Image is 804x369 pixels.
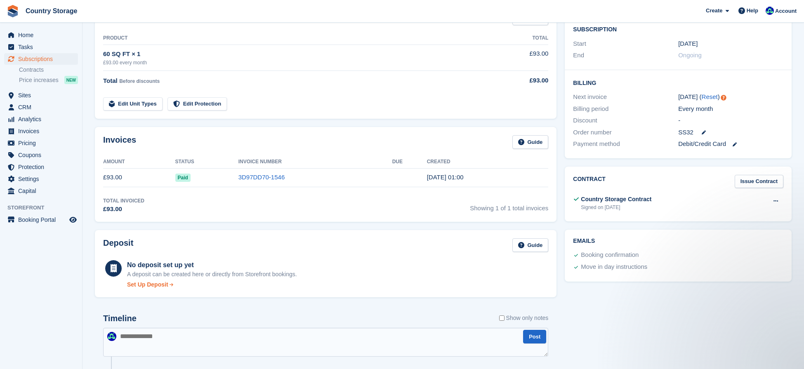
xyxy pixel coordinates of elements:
[18,185,68,197] span: Capital
[127,270,297,279] p: A deposit can be created here or directly from Storefront bookings.
[103,59,489,66] div: £93.00 every month
[581,204,651,211] div: Signed on [DATE]
[238,174,285,181] a: 3D97DD70-1546
[18,214,68,226] span: Booking Portal
[4,125,78,137] a: menu
[4,101,78,113] a: menu
[4,137,78,149] a: menu
[18,29,68,41] span: Home
[18,41,68,53] span: Tasks
[678,92,783,102] div: [DATE] ( )
[499,314,549,322] label: Show only notes
[103,32,489,45] th: Product
[573,104,678,114] div: Billing period
[103,135,136,149] h2: Invoices
[581,250,639,260] div: Booking confirmation
[18,173,68,185] span: Settings
[427,174,464,181] time: 2025-09-13 00:00:09 UTC
[4,41,78,53] a: menu
[573,175,606,188] h2: Contract
[18,113,68,125] span: Analytics
[489,32,548,45] th: Total
[19,66,78,74] a: Contracts
[103,97,163,111] a: Edit Unit Types
[512,135,549,149] a: Guide
[18,137,68,149] span: Pricing
[573,51,678,60] div: End
[678,139,783,149] div: Debit/Credit Card
[107,332,116,341] img: Alison Dalnas
[103,204,144,214] div: £93.00
[103,77,118,84] span: Total
[678,39,698,49] time: 2025-09-13 00:00:00 UTC
[512,238,549,252] a: Guide
[766,7,774,15] img: Alison Dalnas
[103,155,175,169] th: Amount
[103,238,133,252] h2: Deposit
[175,174,191,182] span: Paid
[573,25,783,33] h2: Subscription
[4,185,78,197] a: menu
[392,155,427,169] th: Due
[119,78,160,84] span: Before discounts
[18,125,68,137] span: Invoices
[678,116,783,125] div: -
[747,7,758,15] span: Help
[18,149,68,161] span: Coupons
[175,155,238,169] th: Status
[523,330,546,343] button: Post
[18,89,68,101] span: Sites
[4,29,78,41] a: menu
[238,155,392,169] th: Invoice Number
[103,168,175,187] td: £93.00
[22,4,80,18] a: Country Storage
[573,39,678,49] div: Start
[720,94,727,101] div: Tooltip anchor
[127,280,297,289] a: Set Up Deposit
[4,149,78,161] a: menu
[103,49,489,59] div: 60 SQ FT × 1
[4,173,78,185] a: menu
[573,78,783,87] h2: Billing
[706,7,722,15] span: Create
[489,45,548,71] td: £93.00
[678,104,783,114] div: Every month
[18,161,68,173] span: Protection
[573,128,678,137] div: Order number
[127,280,168,289] div: Set Up Deposit
[19,76,59,84] span: Price increases
[167,97,227,111] a: Edit Protection
[4,214,78,226] a: menu
[4,161,78,173] a: menu
[775,7,797,15] span: Account
[68,215,78,225] a: Preview store
[18,53,68,65] span: Subscriptions
[470,197,548,214] span: Showing 1 of 1 total invoices
[7,204,82,212] span: Storefront
[427,155,549,169] th: Created
[678,52,702,59] span: Ongoing
[573,238,783,244] h2: Emails
[678,128,693,137] span: SS32
[103,197,144,204] div: Total Invoiced
[702,93,718,100] a: Reset
[103,314,137,323] h2: Timeline
[735,175,783,188] a: Issue Contract
[573,92,678,102] div: Next invoice
[581,195,651,204] div: Country Storage Contract
[573,116,678,125] div: Discount
[4,53,78,65] a: menu
[19,75,78,85] a: Price increases NEW
[7,5,19,17] img: stora-icon-8386f47178a22dfd0bd8f6a31ec36ba5ce8667c1dd55bd0f319d3a0aa187defe.svg
[499,314,505,322] input: Show only notes
[573,139,678,149] div: Payment method
[127,260,297,270] div: No deposit set up yet
[64,76,78,84] div: NEW
[4,89,78,101] a: menu
[18,101,68,113] span: CRM
[581,262,647,272] div: Move in day instructions
[4,113,78,125] a: menu
[489,76,548,85] div: £93.00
